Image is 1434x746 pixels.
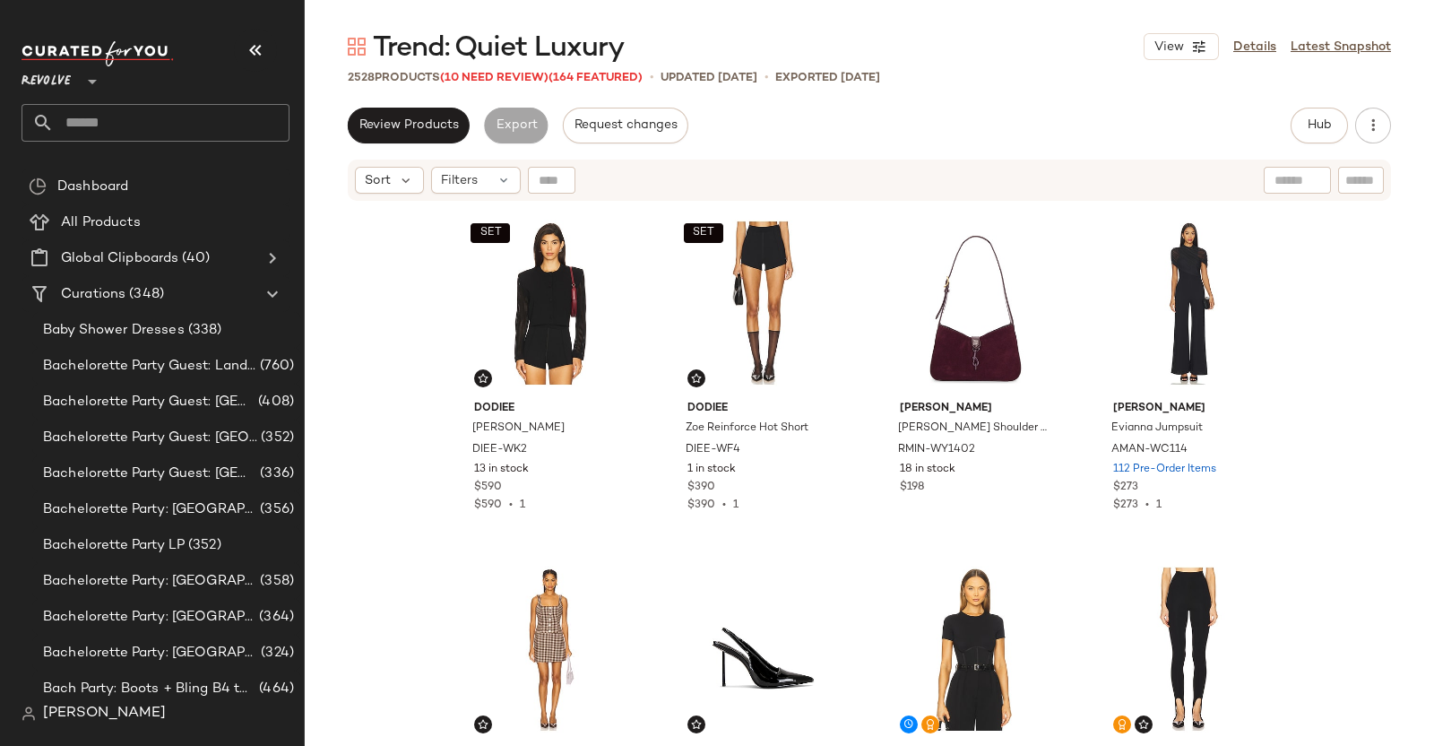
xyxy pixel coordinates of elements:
img: HLSA-WP66_V1.jpg [1099,559,1279,740]
span: • [765,68,768,87]
span: SET [479,227,501,239]
span: Bachelorette Party: [GEOGRAPHIC_DATA] [43,499,256,520]
button: View [1144,33,1219,60]
p: updated [DATE] [661,69,757,87]
span: [PERSON_NAME] [472,421,565,437]
span: 112 Pre-Order Items [1113,462,1216,478]
span: [PERSON_NAME] Shoulder Bag [898,421,1050,437]
span: (338) [185,320,222,341]
span: SET [692,227,714,239]
img: DIEE-WF4_V1.jpg [673,213,853,394]
span: $590 [474,499,502,511]
button: Request changes [563,108,688,143]
span: Zoe Reinforce Hot Short [686,421,808,437]
img: svg%3e [478,373,488,384]
span: Bachelorette Party Guest: [GEOGRAPHIC_DATA] [43,392,255,412]
button: SET [684,223,723,243]
img: svg%3e [1117,719,1127,730]
span: Dodiee [474,401,626,417]
img: svg%3e [925,719,936,730]
span: AMAN-WC114 [1111,442,1188,458]
img: svg%3e [348,38,366,56]
span: Global Clipboards [61,248,178,269]
span: Bachelorette Party Guest: [GEOGRAPHIC_DATA] [43,464,256,484]
span: Review Products [358,118,459,133]
a: Details [1233,38,1276,56]
span: Bachelorette Party Guest: [GEOGRAPHIC_DATA] [43,428,257,448]
img: svg%3e [478,719,488,730]
span: Evianna Jumpsuit [1111,421,1203,437]
img: svg%3e [691,719,702,730]
span: (408) [255,392,294,412]
span: 2528 [348,72,375,84]
span: [PERSON_NAME] [43,703,166,724]
span: Bachelorette Party: [GEOGRAPHIC_DATA] [43,607,255,628]
span: • [650,68,653,87]
span: $590 [474,480,502,496]
span: RMIN-WY1402 [898,442,975,458]
span: Revolve [22,61,71,93]
span: (760) [256,356,294,377]
span: Dodiee [687,401,839,417]
img: DIEE-WK2_V1.jpg [460,213,640,394]
img: GAME-WS230_V1.jpg [885,559,1066,740]
span: Baby Shower Dresses [43,320,185,341]
img: svg%3e [1138,719,1149,730]
span: Dashboard [57,177,128,197]
span: (10 Need Review) [440,72,549,84]
span: $273 [1113,499,1138,511]
p: Exported [DATE] [775,69,880,87]
span: • [502,499,520,511]
span: $198 [900,480,924,496]
span: $390 [687,499,715,511]
span: Bach Party: Boots + Bling B4 the Ring [43,679,255,699]
span: 18 in stock [900,462,955,478]
div: Products [348,69,643,87]
span: (40) [178,248,210,269]
span: All Products [61,213,141,233]
span: Bachelorette Party: [GEOGRAPHIC_DATA] [43,643,257,664]
span: DIEE-WK2 [472,442,527,458]
span: Sort [365,171,391,190]
span: (358) [256,571,294,592]
span: View [1153,40,1184,55]
span: Request changes [574,118,678,133]
span: Bachelorette Party: [GEOGRAPHIC_DATA] [43,571,256,592]
span: [PERSON_NAME] [900,401,1051,417]
span: Bachelorette Party LP [43,535,185,556]
span: Hub [1307,118,1332,133]
span: 1 [733,499,739,511]
span: (352) [185,535,221,556]
span: • [715,499,733,511]
span: Filters [441,171,478,190]
span: 1 [1156,499,1162,511]
span: Trend: Quiet Luxury [373,30,624,66]
span: Curations [61,284,125,305]
span: (356) [256,499,294,520]
img: svg%3e [29,178,47,195]
img: RMIN-WY1402_V1.jpg [885,213,1066,394]
span: (348) [125,284,164,305]
img: LIKR-WD866_V1.jpg [460,559,640,740]
span: Bachelorette Party Guest: Landing Page [43,356,256,377]
span: (464) [255,679,294,699]
a: Latest Snapshot [1291,38,1391,56]
span: 1 in stock [687,462,736,478]
span: (364) [255,607,294,628]
span: (336) [256,464,294,484]
span: $390 [687,480,715,496]
span: 13 in stock [474,462,529,478]
span: $273 [1113,480,1138,496]
img: svg%3e [691,373,702,384]
span: (164 Featured) [549,72,643,84]
span: DIEE-WF4 [686,442,740,458]
img: AMAN-WC114_V1.jpg [1099,213,1279,394]
button: Review Products [348,108,470,143]
button: SET [471,223,510,243]
span: (352) [257,428,294,448]
img: FELA-WZ101_V1.jpg [673,559,853,740]
span: (324) [257,643,294,664]
img: cfy_white_logo.C9jOOHJF.svg [22,41,174,66]
span: 1 [520,499,525,511]
span: [PERSON_NAME] [1113,401,1265,417]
